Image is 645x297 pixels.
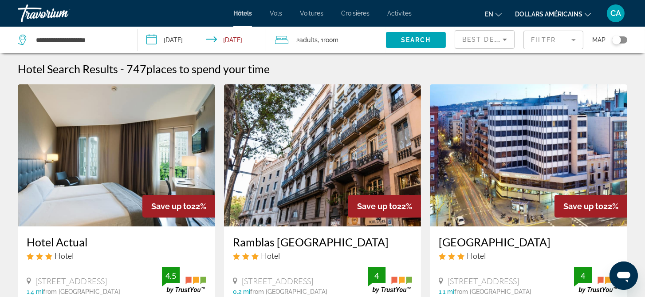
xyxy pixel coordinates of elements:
[323,36,338,44] span: Room
[162,267,206,293] img: trustyou-badge.svg
[318,34,338,46] span: , 1
[270,10,282,17] a: Vols
[604,4,627,23] button: Menu utilisateur
[439,251,618,261] div: 3 star Hotel
[357,202,397,211] span: Save up to
[55,251,74,261] span: Hotel
[35,276,107,286] span: [STREET_ADDRESS]
[454,288,531,295] span: from [GEOGRAPHIC_DATA]
[610,261,638,290] iframe: Bouton de lancement de la fenêtre de messagerie
[27,235,206,249] a: Hotel Actual
[430,84,627,226] img: Hotel image
[368,267,412,293] img: trustyou-badge.svg
[467,251,486,261] span: Hotel
[146,62,270,75] span: places to spend your time
[515,11,582,18] font: dollars américains
[610,8,621,18] font: CA
[401,36,431,44] span: Search
[563,202,603,211] span: Save up to
[341,10,370,17] a: Croisières
[126,62,270,75] h2: 747
[162,270,180,281] div: 4.5
[151,202,191,211] span: Save up to
[120,62,124,75] span: -
[233,251,413,261] div: 3 star Hotel
[439,288,454,295] span: 1.1 mi
[233,288,250,295] span: 0.2 mi
[138,27,266,53] button: Check-in date: Dec 3, 2025 Check-out date: Dec 5, 2025
[300,10,323,17] a: Voitures
[387,10,412,17] a: Activités
[224,84,421,226] img: Hotel image
[142,195,215,218] div: 22%
[233,10,252,17] a: Hôtels
[606,36,627,44] button: Toggle map
[574,270,592,281] div: 4
[515,8,591,20] button: Changer de devise
[485,11,493,18] font: en
[368,270,385,281] div: 4
[18,62,118,75] h1: Hotel Search Results
[18,2,106,25] a: Travorium
[485,8,502,20] button: Changer de langue
[462,34,507,45] mat-select: Sort by
[43,288,120,295] span: from [GEOGRAPHIC_DATA]
[348,195,421,218] div: 22%
[439,235,618,249] a: [GEOGRAPHIC_DATA]
[448,276,519,286] span: [STREET_ADDRESS]
[296,34,318,46] span: 2
[555,195,627,218] div: 22%
[386,32,446,48] button: Search
[233,235,413,249] a: Ramblas [GEOGRAPHIC_DATA]
[266,27,386,53] button: Travelers: 2 adults, 0 children
[27,251,206,261] div: 3 star Hotel
[27,288,43,295] span: 1.4 mi
[299,36,318,44] span: Adults
[592,34,606,46] span: Map
[250,288,327,295] span: from [GEOGRAPHIC_DATA]
[462,36,508,43] span: Best Deals
[523,30,583,50] button: Filter
[574,267,618,293] img: trustyou-badge.svg
[261,251,280,261] span: Hotel
[18,84,215,226] img: Hotel image
[242,276,313,286] span: [STREET_ADDRESS]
